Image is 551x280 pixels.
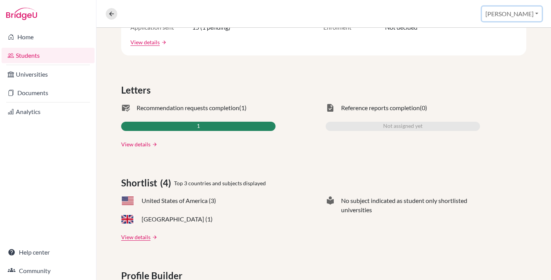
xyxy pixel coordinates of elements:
a: View details [121,140,150,148]
a: View details [121,233,150,241]
span: (0) [420,103,427,112]
span: Recommendation requests completion [137,103,239,112]
span: Letters [121,83,154,97]
span: United States of America (3) [142,196,216,205]
button: [PERSON_NAME] [482,7,542,21]
span: Shortlist [121,176,160,190]
a: View details [130,38,160,46]
span: (1) [239,103,247,112]
a: arrow_forward [160,40,167,45]
a: arrow_forward [150,235,157,240]
a: arrow_forward [150,142,157,147]
a: Home [2,29,95,45]
span: local_library [326,196,335,215]
span: mark_email_read [121,103,130,112]
span: No subject indicated as student only shortlisted universities [341,196,480,215]
span: task [326,103,335,112]
span: Top 3 countries and subjects displayed [174,179,266,187]
a: Documents [2,85,95,101]
span: GB [121,215,134,224]
a: Students [2,48,95,63]
a: Universities [2,67,95,82]
span: Reference reports completion [341,103,420,112]
span: [GEOGRAPHIC_DATA] (1) [142,215,213,224]
a: Community [2,263,95,278]
span: 1 [197,122,200,131]
a: Analytics [2,104,95,119]
span: Not assigned yet [383,122,423,131]
a: Help center [2,245,95,260]
img: Bridge-U [6,8,37,20]
span: US [121,196,134,206]
span: (4) [160,176,174,190]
